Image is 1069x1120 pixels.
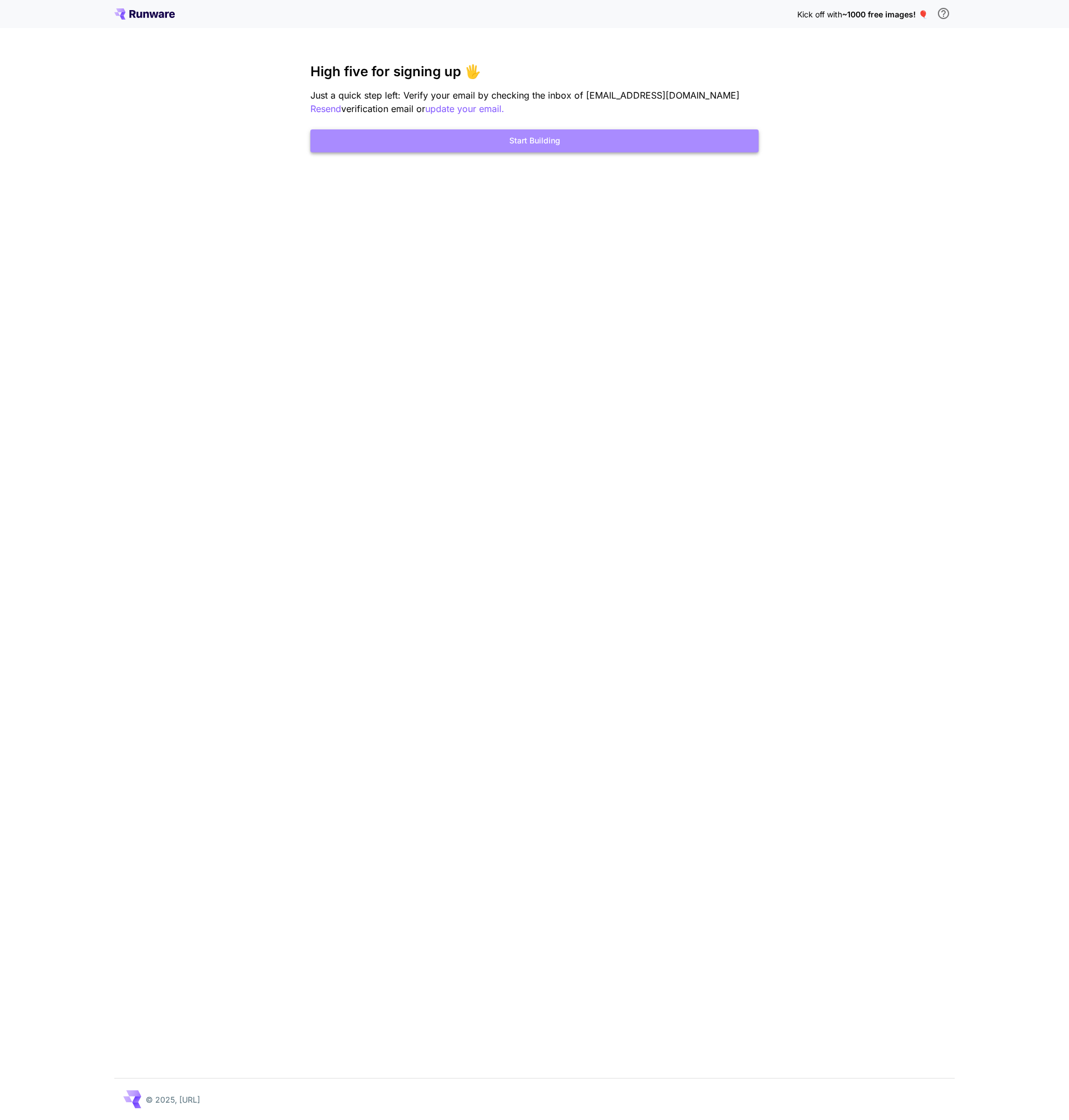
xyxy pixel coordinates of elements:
[310,64,759,80] h3: High five for signing up 🖐️
[932,2,955,25] button: In order to qualify for free credit, you need to sign up with a business email address and click ...
[310,129,759,152] button: Start Building
[146,1094,200,1105] p: © 2025, [URL]
[797,10,842,19] span: Kick off with
[425,102,504,116] button: update your email.
[310,102,341,116] button: Resend
[842,10,928,19] span: ~1000 free images! 🎈
[310,90,740,101] span: Just a quick step left: Verify your email by checking the inbox of [EMAIL_ADDRESS][DOMAIN_NAME]
[341,103,425,114] span: verification email or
